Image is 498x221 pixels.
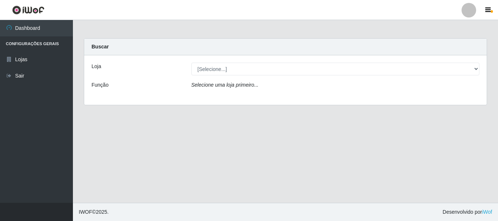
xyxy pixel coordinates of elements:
strong: Buscar [92,44,109,50]
span: IWOF [79,209,92,215]
label: Loja [92,63,101,70]
a: iWof [482,209,492,215]
span: Desenvolvido por [443,208,492,216]
span: © 2025 . [79,208,109,216]
img: CoreUI Logo [12,5,44,15]
i: Selecione uma loja primeiro... [191,82,258,88]
label: Função [92,81,109,89]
